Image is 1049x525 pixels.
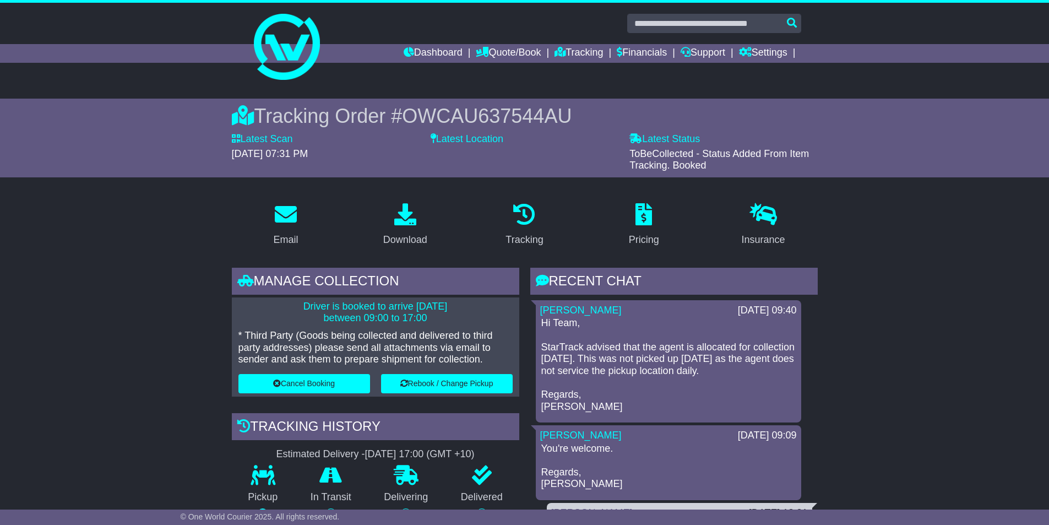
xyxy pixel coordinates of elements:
[238,330,513,366] p: * Third Party (Goods being collected and delivered to third party addresses) please send all atta...
[749,507,808,519] div: [DATE] 18:31
[551,507,633,518] a: [PERSON_NAME]
[294,491,368,504] p: In Transit
[238,374,370,393] button: Cancel Booking
[622,199,666,251] a: Pricing
[541,317,796,413] p: Hi Team, StarTrack advised that the agent is allocated for collection [DATE]. This was not picked...
[232,268,519,297] div: Manage collection
[232,104,818,128] div: Tracking Order #
[376,199,434,251] a: Download
[555,44,603,63] a: Tracking
[232,448,519,461] div: Estimated Delivery -
[738,430,797,442] div: [DATE] 09:09
[404,44,463,63] a: Dashboard
[232,133,293,145] label: Latest Scan
[506,232,543,247] div: Tracking
[742,232,785,247] div: Insurance
[431,133,503,145] label: Latest Location
[266,199,305,251] a: Email
[739,44,787,63] a: Settings
[735,199,792,251] a: Insurance
[238,301,513,324] p: Driver is booked to arrive [DATE] between 09:00 to 17:00
[629,232,659,247] div: Pricing
[681,44,725,63] a: Support
[365,448,475,461] div: [DATE] 17:00 (GMT +10)
[368,491,445,504] p: Delivering
[273,232,298,247] div: Email
[629,133,700,145] label: Latest Status
[232,491,295,504] p: Pickup
[629,148,809,171] span: ToBeCollected - Status Added From Item Tracking. Booked
[476,44,541,63] a: Quote/Book
[381,374,513,393] button: Rebook / Change Pickup
[540,305,622,316] a: [PERSON_NAME]
[181,512,340,521] span: © One World Courier 2025. All rights reserved.
[383,232,427,247] div: Download
[541,443,796,490] p: You're welcome. Regards, [PERSON_NAME]
[444,491,519,504] p: Delivered
[540,430,622,441] a: [PERSON_NAME]
[530,268,818,297] div: RECENT CHAT
[402,105,572,127] span: OWCAU637544AU
[232,413,519,443] div: Tracking history
[232,148,308,159] span: [DATE] 07:31 PM
[738,305,797,317] div: [DATE] 09:40
[617,44,667,63] a: Financials
[498,199,550,251] a: Tracking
